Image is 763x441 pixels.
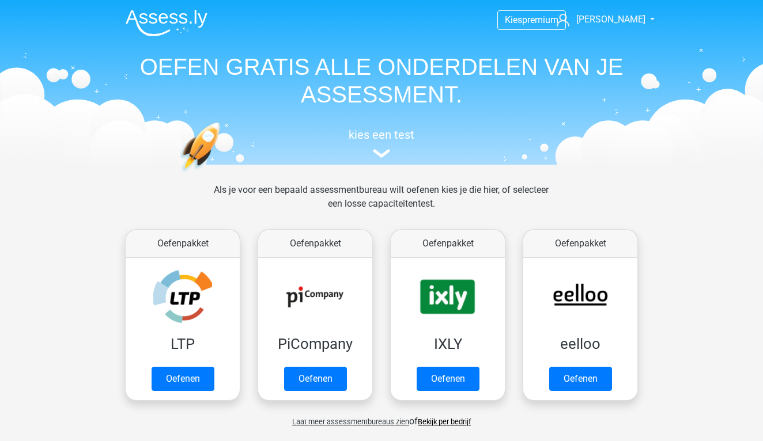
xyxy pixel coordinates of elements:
[116,128,647,158] a: kies een test
[116,53,647,108] h1: OEFEN GRATIS ALLE ONDERDELEN VAN JE ASSESSMENT.
[152,367,214,391] a: Oefenen
[418,417,471,426] a: Bekijk per bedrijf
[549,367,612,391] a: Oefenen
[373,149,390,158] img: assessment
[205,183,558,225] div: Als je voor een bepaald assessmentbureau wilt oefenen kies je die hier, of selecteer een losse ca...
[576,14,645,25] span: [PERSON_NAME]
[522,14,558,25] span: premium
[116,405,647,428] div: of
[284,367,347,391] a: Oefenen
[116,128,647,142] h5: kies een test
[552,13,647,26] a: [PERSON_NAME]
[505,14,522,25] span: Kies
[417,367,479,391] a: Oefenen
[126,9,207,36] img: Assessly
[292,417,409,426] span: Laat meer assessmentbureaus zien
[180,122,265,226] img: oefenen
[498,12,565,28] a: Kiespremium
